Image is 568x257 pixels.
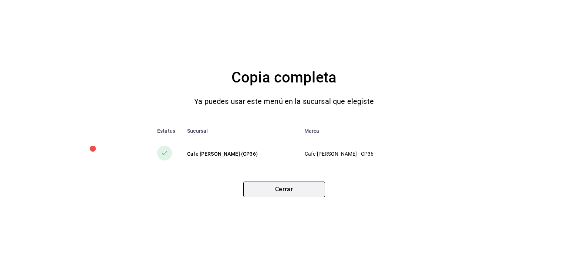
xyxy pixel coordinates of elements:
[305,150,410,158] p: Cafe [PERSON_NAME] - CP36
[231,66,337,89] h4: Copia completa
[243,182,325,197] button: Cerrar
[194,95,374,107] p: Ya puedes usar este menú en la sucursal que elegiste
[298,122,423,140] th: Marca
[187,150,293,158] div: Cafe [PERSON_NAME] (CP36)
[145,122,181,140] th: Estatus
[181,122,298,140] th: Sucursal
